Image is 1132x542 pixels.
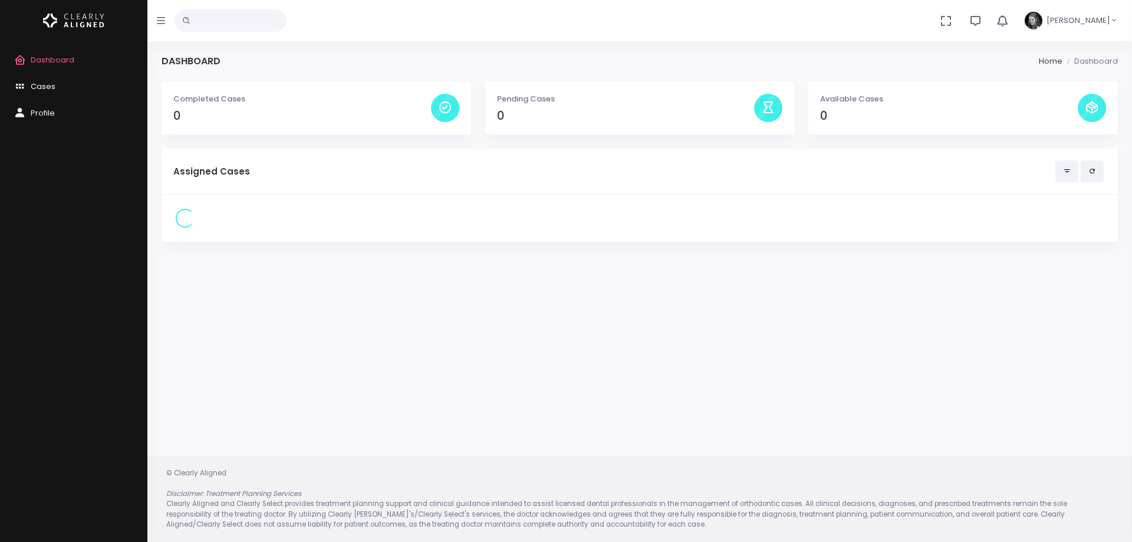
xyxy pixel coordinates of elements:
li: Home [1039,55,1062,67]
img: Logo Horizontal [43,8,104,33]
h5: Assigned Cases [173,166,1055,177]
li: Dashboard [1062,55,1118,67]
span: Dashboard [31,54,74,65]
span: Profile [31,107,55,119]
h4: 0 [497,109,755,123]
div: © Clearly Aligned Clearly Aligned and Clearly Select provides treatment planning support and clin... [154,468,1125,530]
em: Disclaimer: Treatment Planning Services [166,489,301,498]
span: [PERSON_NAME] [1047,15,1110,27]
h4: Dashboard [162,55,221,67]
img: Header Avatar [1023,10,1044,31]
h4: 0 [173,109,431,123]
span: Cases [31,81,55,92]
p: Available Cases [820,93,1078,105]
p: Completed Cases [173,93,431,105]
h4: 0 [820,109,1078,123]
p: Pending Cases [497,93,755,105]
